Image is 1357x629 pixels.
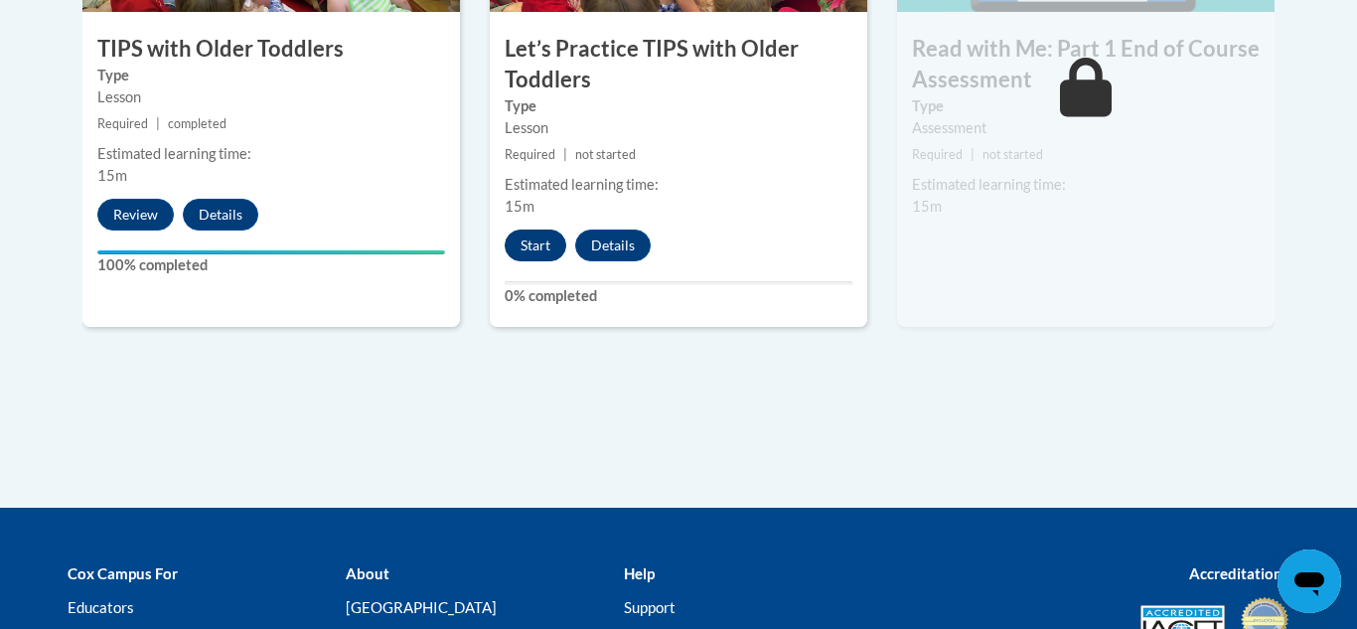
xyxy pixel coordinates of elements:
[168,116,226,131] span: completed
[575,230,651,261] button: Details
[624,598,676,616] a: Support
[82,34,460,65] h3: TIPS with Older Toddlers
[971,147,975,162] span: |
[912,198,942,215] span: 15m
[97,86,445,108] div: Lesson
[346,564,389,582] b: About
[97,250,445,254] div: Your progress
[490,34,867,95] h3: Let’s Practice TIPS with Older Toddlers
[505,95,852,117] label: Type
[912,174,1260,196] div: Estimated learning time:
[912,147,963,162] span: Required
[1278,550,1341,613] iframe: Button to launch messaging window
[575,147,636,162] span: not started
[505,285,852,307] label: 0% completed
[505,198,534,215] span: 15m
[156,116,160,131] span: |
[912,117,1260,139] div: Assessment
[97,199,174,231] button: Review
[97,65,445,86] label: Type
[982,147,1043,162] span: not started
[97,116,148,131] span: Required
[912,95,1260,117] label: Type
[183,199,258,231] button: Details
[346,598,497,616] a: [GEOGRAPHIC_DATA]
[1189,564,1289,582] b: Accreditations
[505,230,566,261] button: Start
[897,34,1275,95] h3: Read with Me: Part 1 End of Course Assessment
[563,147,567,162] span: |
[97,254,445,276] label: 100% completed
[68,564,178,582] b: Cox Campus For
[97,167,127,184] span: 15m
[97,143,445,165] div: Estimated learning time:
[624,564,655,582] b: Help
[505,117,852,139] div: Lesson
[505,147,555,162] span: Required
[505,174,852,196] div: Estimated learning time:
[68,598,134,616] a: Educators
